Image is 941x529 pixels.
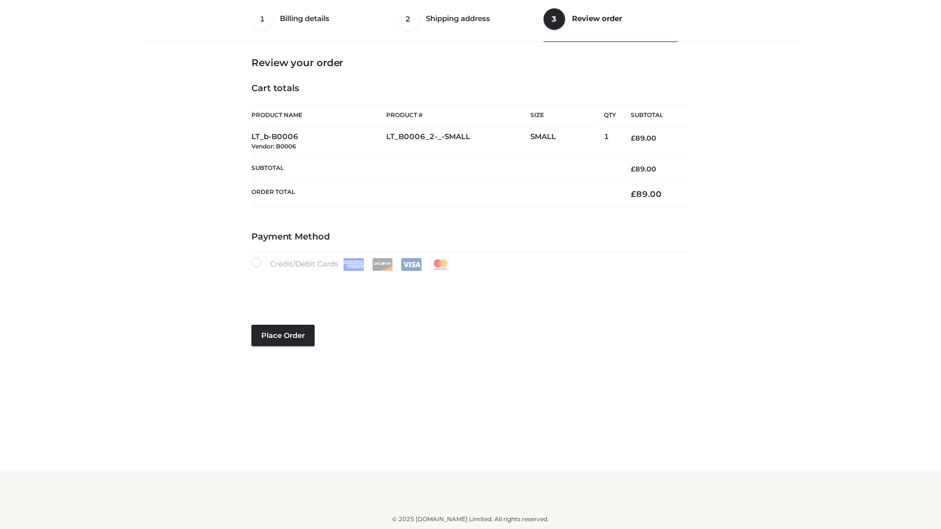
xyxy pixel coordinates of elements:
th: Product Name [251,104,386,126]
iframe: Secure payment input frame [249,269,688,305]
td: 1 [604,126,616,157]
label: Credit/Debit Cards [251,258,452,271]
img: Amex [343,258,364,271]
bdi: 89.00 [631,165,656,173]
img: Mastercard [430,258,451,271]
span: £ [631,165,635,173]
th: Qty [604,104,616,126]
small: Vendor: B0006 [251,143,296,150]
h3: Review your order [251,57,690,69]
h4: Payment Method [251,232,690,242]
span: £ [631,134,635,143]
th: Size [530,104,599,126]
th: Subtotal [251,157,616,181]
td: LT_b-B0006 [251,126,386,157]
div: © 2025 [DOMAIN_NAME] Limited. All rights reserved. [146,514,795,524]
bdi: 89.00 [631,134,656,143]
span: £ [631,189,636,199]
h4: Cart totals [251,83,690,94]
img: Visa [401,258,422,271]
td: SMALL [530,126,604,157]
th: Product # [386,104,530,126]
bdi: 89.00 [631,189,662,199]
button: Place order [251,325,315,346]
td: LT_B0006_2-_-SMALL [386,126,530,157]
img: Discover [372,258,393,271]
th: Order Total [251,181,616,207]
th: Subtotal [616,104,690,126]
